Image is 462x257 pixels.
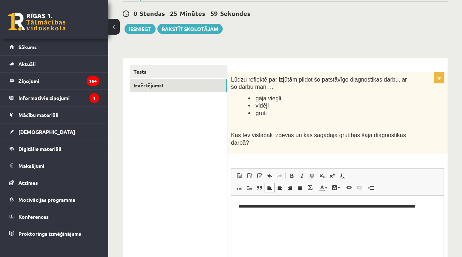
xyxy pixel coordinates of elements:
legend: Maksājumi [18,157,99,174]
button: Iesniegt [125,24,156,34]
a: Sākums [9,39,99,55]
a: Убрать ссылку [354,183,364,192]
span: gāja viegli [256,95,281,101]
a: Отменить (⌘+Z) [265,171,275,180]
span: Stundas [140,9,165,17]
a: Надстрочный индекс [327,171,337,180]
span: Kas tev vislabāk izdevās un kas sagādāja grūtības šajā diagnostikas darbā? [231,132,406,146]
a: По ширине [295,183,305,192]
a: Убрать форматирование [337,171,347,180]
a: Вставить / удалить маркированный список [244,183,254,192]
a: Konferences [9,208,99,225]
span: Konferences [18,213,49,220]
a: Rīgas 1. Tālmācības vidusskola [8,13,66,31]
i: 164 [87,76,99,86]
a: Maksājumi [9,157,99,174]
span: Lūdzu reflektē par izjūtām pildot šo patstāvīgo diagnostikas darbu, ar šo darbu man … [231,77,407,90]
span: Proktoringa izmēģinājums [18,230,81,237]
a: Подстрочный индекс [317,171,327,180]
span: Motivācijas programma [18,196,75,203]
legend: Informatīvie ziņojumi [18,90,99,106]
span: grūti [256,110,267,116]
a: Proktoringa izmēģinājums [9,225,99,242]
a: Ziņojumi164 [9,73,99,89]
span: Atzīmes [18,179,38,186]
a: Motivācijas programma [9,191,99,208]
span: Digitālie materiāli [18,145,61,152]
span: 59 [210,9,218,17]
a: Цвет фона [330,183,342,192]
a: Вставить из Word [254,171,265,180]
legend: Ziņojumi [18,73,99,89]
a: Izvērtējums! [130,79,227,92]
a: Вставить только текст (⌘+⇧+V) [244,171,254,180]
a: Математика [305,183,315,192]
a: Digitālie materiāli [9,140,99,157]
span: vidēji [256,103,269,109]
a: Mācību materiāli [9,106,99,123]
span: Aktuāli [18,61,36,67]
a: По левому краю [265,183,275,192]
a: По центру [275,183,285,192]
a: Полужирный (⌘+B) [287,171,297,180]
a: Вставить / удалить нумерованный список [234,183,244,192]
a: Курсив (⌘+I) [297,171,307,180]
a: Повторить (⌘+Y) [275,171,285,180]
span: 0 [134,9,137,17]
a: Цитата [254,183,265,192]
a: Вставить/Редактировать ссылку (⌘+K) [344,183,354,192]
a: Aktuāli [9,56,99,72]
a: Atzīmes [9,174,99,191]
a: Цвет текста [317,183,330,192]
p: 0p [434,72,444,83]
span: [DEMOGRAPHIC_DATA] [18,128,75,135]
a: Rakstīt skolotājam [157,24,223,34]
a: Вставить разрыв страницы для печати [366,183,376,192]
span: 25 [170,9,177,17]
i: 1 [90,93,99,103]
span: Minūtes [180,9,205,17]
a: По правому краю [285,183,295,192]
a: [DEMOGRAPHIC_DATA] [9,123,99,140]
a: Informatīvie ziņojumi1 [9,90,99,106]
a: Вставить (⌘+V) [234,171,244,180]
span: Sākums [18,44,37,50]
span: Sekundes [220,9,250,17]
a: Tests [130,65,227,78]
span: Mācību materiāli [18,112,58,118]
a: Подчеркнутый (⌘+U) [307,171,317,180]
